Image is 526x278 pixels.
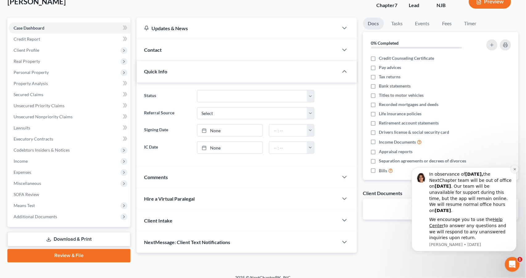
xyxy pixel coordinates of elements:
a: None [197,142,263,153]
span: Executory Contracts [14,136,53,141]
span: NextMessage: Client Text Notifications [144,239,230,245]
a: Unsecured Priority Claims [9,100,130,111]
span: Expenses [14,170,31,175]
span: Comments [144,174,168,180]
a: Case Dashboard [9,22,130,34]
span: Hire a Virtual Paralegal [144,196,195,202]
span: Bank statements [379,83,411,89]
span: Codebtors Insiders & Notices [14,147,70,153]
a: Executory Contracts [9,133,130,145]
div: Client Documents [363,190,403,196]
span: Personal Property [14,70,49,75]
a: Docs [363,18,384,30]
span: Pay advices [379,64,401,71]
label: Referral Source [141,107,194,120]
span: Drivers license & social security card [379,129,449,135]
span: Miscellaneous [14,181,41,186]
label: Status [141,90,194,102]
p: No client documents yet. [368,204,514,210]
label: IC Date [141,141,194,154]
span: Separation agreements or decrees of divorces [379,158,466,164]
span: Unsecured Priority Claims [14,103,64,108]
strong: 0% Completed [371,40,399,46]
a: Unsecured Nonpriority Claims [9,111,130,122]
div: Chapter [376,2,399,9]
a: Fees [437,18,457,30]
iframe: Intercom notifications message [403,165,526,255]
input: -- : -- [269,142,307,153]
a: Secured Claims [9,89,130,100]
a: Lawsuits [9,122,130,133]
span: Credit Counseling Certificate [379,55,434,61]
span: Income Documents [379,139,416,145]
span: Real Property [14,59,40,64]
span: Additional Documents [14,214,57,219]
a: Download & Print [7,232,130,247]
label: Signing Date [141,124,194,137]
a: Review & File [7,249,130,263]
span: Property Analysis [14,81,48,86]
input: -- : -- [269,125,307,136]
a: Tasks [387,18,408,30]
a: Timer [459,18,482,30]
div: NJB [437,2,459,9]
span: Client Profile [14,47,39,53]
span: Unsecured Nonpriority Claims [14,114,72,119]
span: 1 [518,257,523,262]
span: Credit Report [14,36,40,42]
span: Bills [379,168,387,174]
span: Tax returns [379,74,401,80]
span: Appraisal reports [379,149,413,155]
span: Recorded mortgages and deeds [379,101,439,108]
span: Retirement account statements [379,120,439,126]
span: Contact [144,47,162,53]
a: Events [410,18,435,30]
span: Client Intake [144,218,172,223]
a: None [197,125,263,136]
div: Updates & News [144,25,331,31]
span: Lawsuits [14,125,30,130]
span: 7 [395,2,397,8]
a: Credit Report [9,34,130,45]
span: Case Dashboard [14,25,44,31]
a: Property Analysis [9,78,130,89]
span: Titles to motor vehicles [379,92,424,98]
span: Means Test [14,203,35,208]
span: SOFA Review [14,192,39,197]
span: Secured Claims [14,92,43,97]
a: SOFA Review [9,189,130,200]
iframe: Intercom live chat [505,257,520,272]
span: Life insurance policies [379,111,422,117]
span: Quick Info [144,68,167,74]
span: Income [14,158,28,164]
div: Lead [409,2,427,9]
